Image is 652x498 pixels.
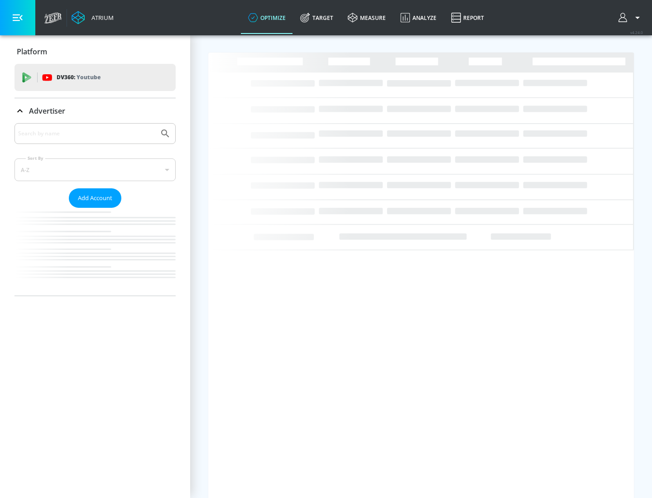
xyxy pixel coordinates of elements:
[57,72,101,82] p: DV360:
[14,39,176,64] div: Platform
[14,123,176,296] div: Advertiser
[444,1,491,34] a: Report
[14,64,176,91] div: DV360: Youtube
[29,106,65,116] p: Advertiser
[18,128,155,139] input: Search by name
[630,30,643,35] span: v 4.24.0
[293,1,340,34] a: Target
[72,11,114,24] a: Atrium
[241,1,293,34] a: optimize
[340,1,393,34] a: measure
[14,158,176,181] div: A-Z
[77,72,101,82] p: Youtube
[14,98,176,124] div: Advertiser
[78,193,112,203] span: Add Account
[17,47,47,57] p: Platform
[88,14,114,22] div: Atrium
[14,208,176,296] nav: list of Advertiser
[26,155,45,161] label: Sort By
[69,188,121,208] button: Add Account
[393,1,444,34] a: Analyze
